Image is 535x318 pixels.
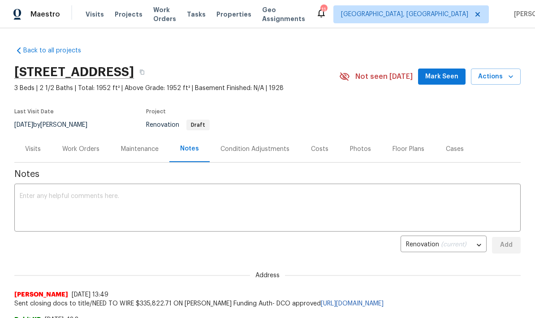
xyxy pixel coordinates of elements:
span: Notes [14,170,521,179]
span: Sent closing docs to title/NEED TO WIRE $335,822.71 ON [PERSON_NAME] Funding Auth- DCO approved [14,299,521,308]
span: Properties [216,10,251,19]
div: Visits [25,145,41,154]
span: Actions [478,71,513,82]
a: [URL][DOMAIN_NAME] [321,301,384,307]
span: Address [250,271,285,280]
button: Mark Seen [418,69,466,85]
span: Tasks [187,11,206,17]
span: Visits [86,10,104,19]
span: [DATE] 13:49 [72,292,108,298]
span: Maestro [30,10,60,19]
span: (current) [441,241,466,248]
div: Work Orders [62,145,99,154]
span: [DATE] [14,122,33,128]
span: Geo Assignments [262,5,305,23]
div: Maintenance [121,145,159,154]
span: Draft [187,122,209,128]
span: [GEOGRAPHIC_DATA], [GEOGRAPHIC_DATA] [341,10,468,19]
span: Project [146,109,166,114]
div: by [PERSON_NAME] [14,120,98,130]
a: Back to all projects [14,46,100,55]
span: Not seen [DATE] [355,72,413,81]
span: Work Orders [153,5,176,23]
div: Condition Adjustments [220,145,289,154]
div: Notes [180,144,199,153]
div: 11 [320,5,327,14]
span: [PERSON_NAME] [14,290,68,299]
span: Projects [115,10,142,19]
span: 3 Beds | 2 1/2 Baths | Total: 1952 ft² | Above Grade: 1952 ft² | Basement Finished: N/A | 1928 [14,84,339,93]
span: Mark Seen [425,71,458,82]
div: Photos [350,145,371,154]
button: Actions [471,69,521,85]
button: Copy Address [134,64,150,80]
span: Renovation [146,122,210,128]
div: Renovation (current) [401,234,487,256]
div: Floor Plans [393,145,424,154]
span: Last Visit Date [14,109,54,114]
div: Costs [311,145,328,154]
div: Cases [446,145,464,154]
